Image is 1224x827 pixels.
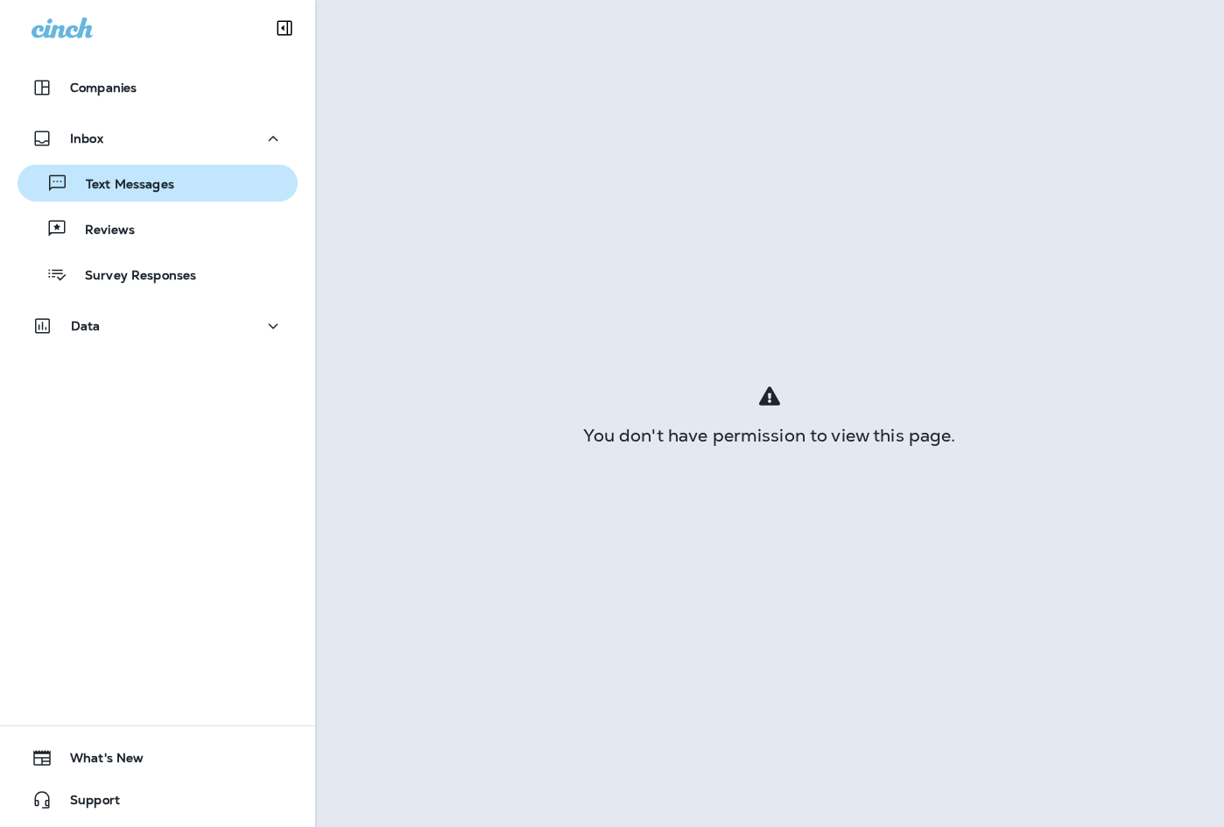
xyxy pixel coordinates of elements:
p: Survey Responses [67,268,196,285]
p: Reviews [67,223,135,239]
p: Text Messages [68,177,174,194]
button: Collapse Sidebar [260,11,309,46]
button: Inbox [18,121,298,156]
button: What's New [18,740,298,775]
button: Reviews [18,210,298,247]
span: What's New [53,751,144,772]
p: Companies [70,81,137,95]
button: Companies [18,70,298,105]
span: Support [53,793,120,814]
p: Inbox [70,131,103,145]
div: You don't have permission to view this page. [315,428,1224,442]
button: Text Messages [18,165,298,201]
button: Survey Responses [18,256,298,293]
p: Data [71,319,101,333]
button: Support [18,782,298,817]
button: Data [18,308,298,343]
